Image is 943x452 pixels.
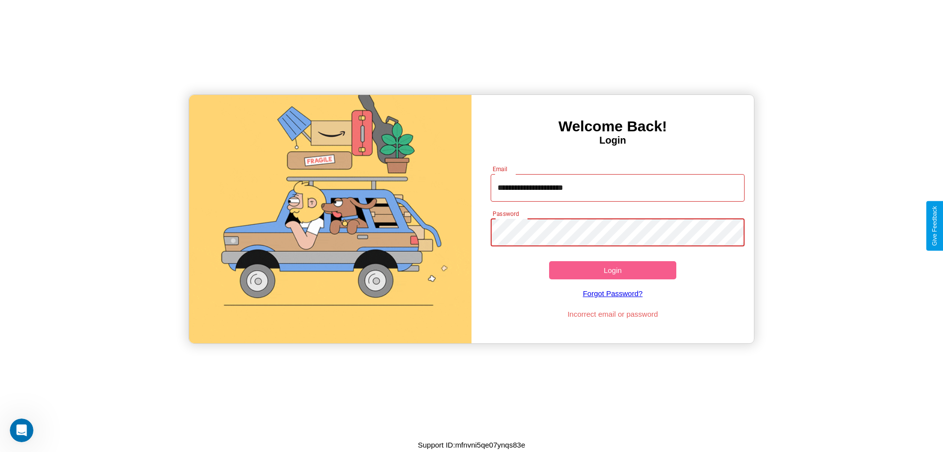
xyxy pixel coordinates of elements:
p: Incorrect email or password [486,307,740,321]
iframe: Intercom live chat [10,419,33,442]
button: Login [549,261,676,279]
h4: Login [471,135,754,146]
img: gif [189,95,471,343]
h3: Welcome Back! [471,118,754,135]
p: Support ID: mfnvni5qe07ynqs83e [418,438,525,452]
div: Give Feedback [931,206,938,246]
label: Password [493,210,519,218]
a: Forgot Password? [486,279,740,307]
label: Email [493,165,508,173]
